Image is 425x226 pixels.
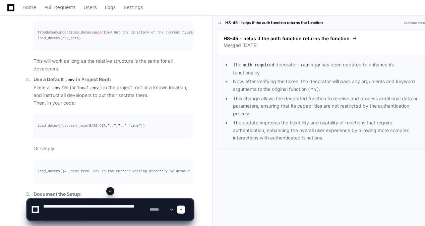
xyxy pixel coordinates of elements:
[84,5,97,9] span: Users
[93,31,106,35] span: import
[64,169,190,173] span: # Loads from .env in the current working directory by default
[118,124,126,128] span: ".."
[225,20,323,25] h1: HS-45 - helps if the auth function returns the function
[34,76,111,82] strong: Use a Default in Project Root:
[302,62,321,68] code: auth.py
[224,35,419,42] a: HS-45 - helps if the auth function returns the function
[231,61,419,76] li: The decorator in has been updated to enhance its functionality.
[38,123,189,129] div: load_dotenv(os.path.join(BASE_DIR, , , ))
[231,78,419,93] li: Now, after verifying the token, the decorator will pass any arguments and keyword arguments to th...
[38,169,189,174] div: load_dotenv()
[76,85,100,91] code: local.env
[224,35,350,42] span: HS-45 - helps if the auth function returns the function
[110,31,190,35] span: # Get the directory of the current file
[64,77,76,83] code: .env
[34,57,193,73] p: This will work as long as the relative structure is the same for all developers.
[50,85,62,91] code: .env
[105,5,116,9] span: Logs
[34,145,193,153] p: Or simply:
[38,30,189,41] div: dotenv load_dotenv os BASE_DIR = os.path.dirname(os.path.abspath(__file__)) env_path = os.path.jo...
[44,5,75,9] span: Pull Requests
[22,5,36,9] span: Home
[231,95,419,118] li: This change allows the decorated function to receive and process additional data or parameters, e...
[34,76,193,107] p: Place a file (or ) in the project root or a known location, and instruct all developers to put th...
[404,20,425,25] div: Runtime v3.0
[241,62,276,68] code: auth_required
[124,5,143,9] span: Settings
[58,31,71,35] span: import
[128,124,141,128] span: ".env"
[38,31,46,35] span: from
[108,124,116,128] span: ".."
[231,119,419,142] li: The update improves the flexibility and usability of functions that require authentication, enhan...
[224,42,419,49] p: Merged [DATE]
[310,87,317,93] code: fn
